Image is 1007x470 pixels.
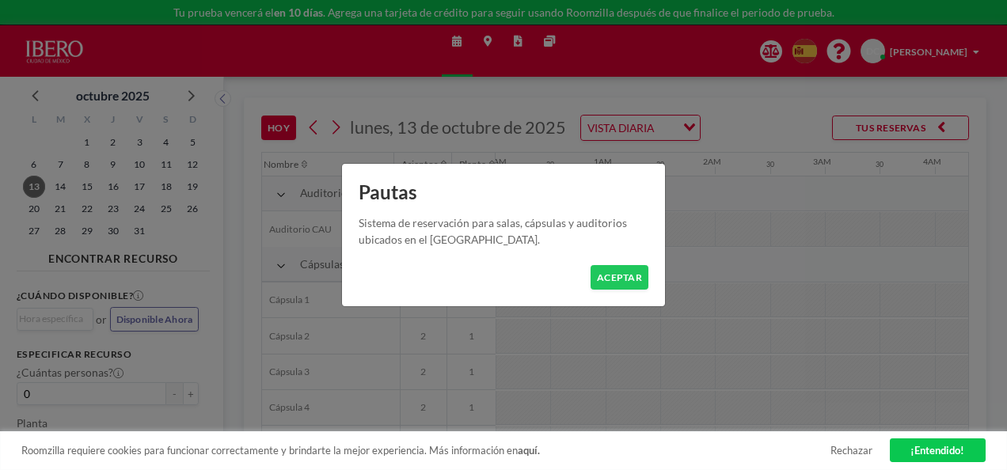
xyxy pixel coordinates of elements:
a: ¡Entendido! [890,438,986,462]
span: Roomzilla requiere cookies para funcionar correctamente y brindarte la mejor experiencia. Más inf... [21,444,830,457]
a: aquí. [518,444,540,457]
button: ACEPTAR [591,265,648,290]
a: Rechazar [830,444,872,457]
p: Sistema de reservación para salas, cápsulas y auditorios ubicados en el [GEOGRAPHIC_DATA]. [359,215,648,248]
h1: Pautas [342,164,664,215]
